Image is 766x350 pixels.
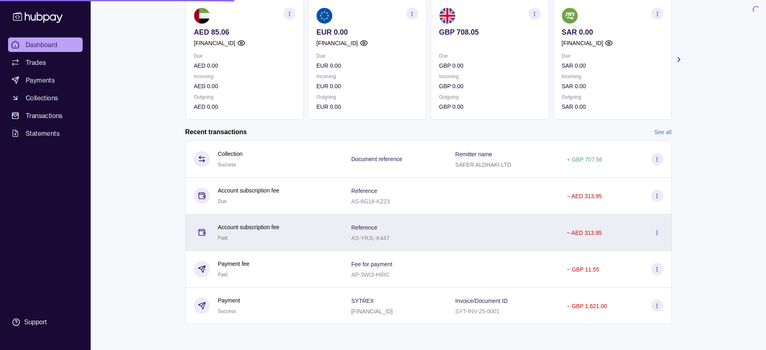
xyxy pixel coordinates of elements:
span: Trades [26,58,46,67]
p: Account subscription fee [218,223,280,232]
p: Outgoing [561,93,663,101]
a: Support [8,314,83,331]
p: Invoice/Document ID [455,298,508,304]
span: Collections [26,93,58,103]
p: Due [316,52,418,60]
p: SAR 0.00 [561,82,663,91]
p: AS-6G18-KZ23 [351,198,390,205]
p: SYTREX [351,298,374,304]
p: Document reference [351,156,403,162]
p: Payment fee [218,259,250,268]
h2: Recent transactions [185,128,247,137]
a: Collections [8,91,83,105]
span: Success [218,309,236,314]
p: [FINANCIAL_ID] [561,39,603,48]
img: sa [561,8,577,24]
p: GBP 0.00 [439,61,540,70]
p: Incoming [316,72,418,81]
p: Account subscription fee [218,186,280,195]
p: SAR 0.00 [561,102,663,111]
span: Payments [26,75,55,85]
p: Outgoing [194,93,295,101]
a: Trades [8,55,83,70]
p: GBP 0.00 [439,82,540,91]
p: EUR 0.00 [316,82,418,91]
p: − AED 313.95 [567,230,602,236]
span: Dashboard [26,40,58,50]
p: SYT-INV-25-0001 [455,308,500,315]
p: − AED 313.95 [567,193,602,199]
p: Due [561,52,663,60]
p: − GBP 1,621.00 [567,303,607,309]
a: See all [654,128,672,137]
a: Dashboard [8,37,83,52]
p: Reference [351,224,378,231]
p: AED 0.00 [194,82,295,91]
span: Paid [218,235,228,241]
p: Payment [218,296,240,305]
p: Fee for payment [351,261,392,267]
span: Due [218,199,227,204]
p: EUR 0.00 [316,61,418,70]
p: EUR 0.00 [316,28,418,37]
p: SAR 0.00 [561,28,663,37]
span: Transactions [26,111,63,120]
p: GBP 708.05 [439,28,540,37]
p: AP-3WI3-HIRC [351,271,390,278]
p: Incoming [561,72,663,81]
p: EUR 0.00 [316,102,418,111]
img: eu [316,8,332,24]
span: Statements [26,128,60,138]
p: AED 0.00 [194,61,295,70]
p: Due [439,52,540,60]
img: ae [194,8,210,24]
p: GBP 0.00 [439,102,540,111]
p: AED 0.00 [194,102,295,111]
p: + GBP 707.56 [567,156,602,163]
img: gb [439,8,455,24]
p: [FINANCIAL_ID] [351,308,393,315]
p: Incoming [439,72,540,81]
p: Remitter name [455,151,492,157]
div: Support [24,318,47,327]
p: Outgoing [316,93,418,101]
span: Paid [218,272,228,278]
p: Reference [351,188,378,194]
p: Incoming [194,72,295,81]
p: SAR 0.00 [561,61,663,70]
p: [FINANCIAL_ID] [194,39,235,48]
p: − GBP 11.55 [567,266,599,273]
p: AS-YRJL-K447 [351,235,390,241]
p: AED 85.06 [194,28,295,37]
a: Transactions [8,108,83,123]
a: Payments [8,73,83,87]
p: SAFER ALDHAKI LTD [455,162,511,168]
a: Statements [8,126,83,141]
p: Outgoing [439,93,540,101]
p: Due [194,52,295,60]
span: Success [218,162,236,168]
p: Collection [218,149,243,158]
p: [FINANCIAL_ID] [316,39,358,48]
